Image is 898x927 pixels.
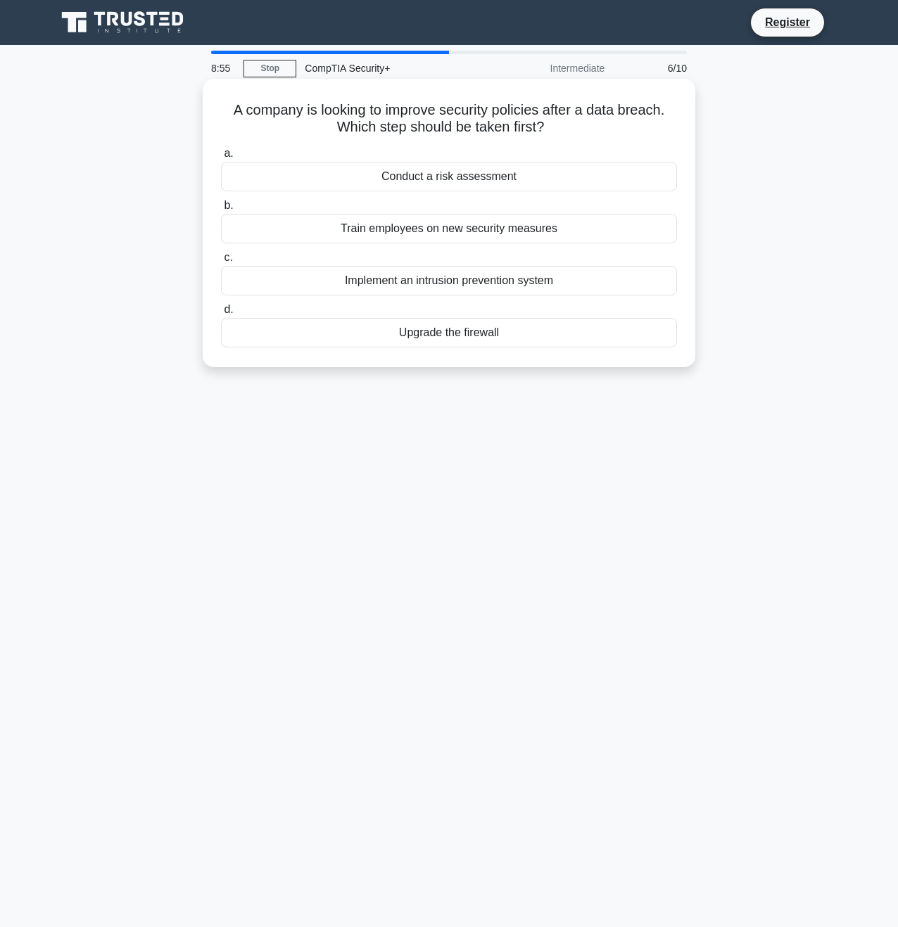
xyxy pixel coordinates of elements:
[490,54,613,82] div: Intermediate
[203,54,244,82] div: 8:55
[296,54,490,82] div: CompTIA Security+
[221,318,677,347] div: Upgrade the firewall
[244,60,296,77] a: Stop
[224,251,232,263] span: c.
[613,54,695,82] div: 6/10
[224,199,233,211] span: b.
[224,147,233,159] span: a.
[757,13,818,31] a: Register
[221,214,677,243] div: Train employees on new security measures
[220,101,678,136] h5: A company is looking to improve security policies after a data breach. Which step should be taken...
[221,162,677,191] div: Conduct a risk assessment
[221,266,677,295] div: Implement an intrusion prevention system
[224,303,233,315] span: d.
